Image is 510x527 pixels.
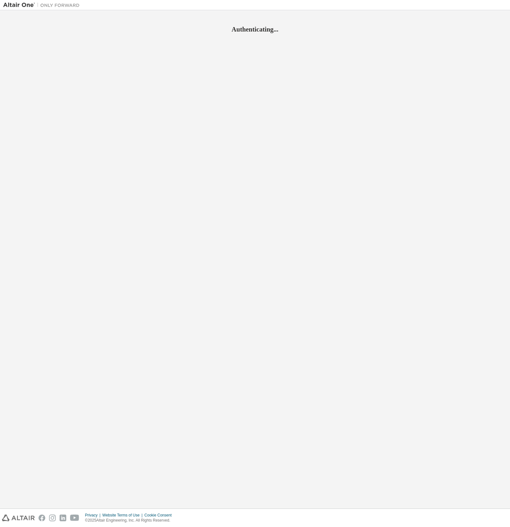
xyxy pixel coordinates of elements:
img: linkedin.svg [60,515,66,521]
img: facebook.svg [39,515,45,521]
img: instagram.svg [49,515,56,521]
div: Website Terms of Use [102,513,144,518]
img: altair_logo.svg [2,515,35,521]
img: Altair One [3,2,83,8]
p: © 2025 Altair Engineering, Inc. All Rights Reserved. [85,518,176,523]
h2: Authenticating... [3,25,507,33]
div: Cookie Consent [144,513,175,518]
div: Privacy [85,513,102,518]
img: youtube.svg [70,515,79,521]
